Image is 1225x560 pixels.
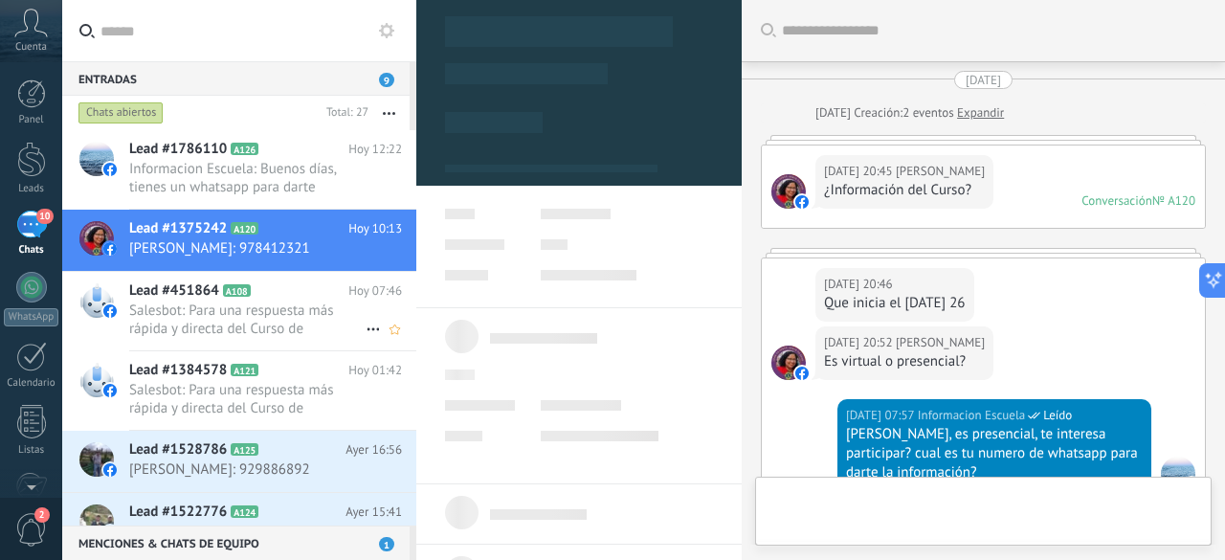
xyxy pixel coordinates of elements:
[4,183,59,195] div: Leads
[4,444,59,457] div: Listas
[795,367,809,380] img: facebook-sm.svg
[824,352,985,371] div: Es virtual o presencial?
[62,526,410,560] div: Menciones & Chats de equipo
[348,361,402,380] span: Hoy 01:42
[129,361,227,380] span: Lead #1384578
[129,219,227,238] span: Lead #1375242
[345,503,402,522] span: Ayer 15:41
[62,210,416,271] a: Lead #1375242 A120 Hoy 10:13 [PERSON_NAME]: 978412321
[103,242,117,256] img: facebook-sm.svg
[231,143,258,155] span: A126
[15,41,47,54] span: Cuenta
[824,275,896,294] div: [DATE] 20:46
[62,351,416,430] a: Lead #1384578 A121 Hoy 01:42 Salesbot: Para una respuesta más rápida y directa del Curso de Bioma...
[846,425,1143,482] div: [PERSON_NAME], es presencial, te interesa participar? cual es tu numero de whatsapp para darte la...
[1152,192,1195,209] div: № A120
[231,505,258,518] span: A124
[62,493,416,554] a: Lead #1522776 A124 Ayer 15:41 [PERSON_NAME]: 992225252
[129,460,366,479] span: [PERSON_NAME]: 929886892
[129,302,366,338] span: Salesbot: Para una respuesta más rápida y directa del Curso de Biomagnetismo u otros temas, escrí...
[345,440,402,459] span: Ayer 16:56
[4,308,58,326] div: WhatsApp
[1161,457,1195,491] span: Informacion Escuela
[103,304,117,318] img: facebook-sm.svg
[231,364,258,376] span: A121
[62,431,416,492] a: Lead #1528786 A125 Ayer 16:56 [PERSON_NAME]: 929886892
[1081,192,1152,209] div: Conversación
[824,181,985,200] div: ¿Información del Curso?
[846,406,918,425] div: [DATE] 07:57
[103,384,117,397] img: facebook-sm.svg
[824,333,896,352] div: [DATE] 20:52
[129,381,366,417] span: Salesbot: Para una respuesta más rápida y directa del Curso de Biomagnetismo u otros temas, escrí...
[771,174,806,209] span: Marcia Zuñe
[379,73,394,87] span: 9
[129,239,366,258] span: [PERSON_NAME]: 978412321
[902,103,953,123] span: 2 eventos
[348,140,402,159] span: Hoy 12:22
[36,209,53,224] span: 10
[957,103,1004,123] a: Expandir
[771,346,806,380] span: Marcia Zuñe
[223,284,251,297] span: A108
[379,537,394,551] span: 1
[896,333,985,352] span: Marcia Zuñe
[231,443,258,456] span: A125
[795,195,809,209] img: facebook-sm.svg
[4,114,59,126] div: Panel
[896,162,985,181] span: Marcia Zuñe
[918,406,1025,425] span: Informacion Escuela (Oficina de Venta)
[348,219,402,238] span: Hoy 10:13
[319,103,368,123] div: Total: 27
[34,507,50,523] span: 2
[62,130,416,209] a: Lead #1786110 A126 Hoy 12:22 Informacion Escuela: Buenos días, tienes un whatsapp para darte info...
[824,162,896,181] div: [DATE] 20:45
[129,523,366,541] span: [PERSON_NAME]: 992225252
[966,71,1001,89] div: [DATE]
[129,160,366,196] span: Informacion Escuela: Buenos días, tienes un whatsapp para darte informes por favor?
[4,244,59,257] div: Chats
[62,272,416,350] a: Lead #451864 A108 Hoy 07:46 Salesbot: Para una respuesta más rápida y directa del Curso de Biomag...
[129,440,227,459] span: Lead #1528786
[78,101,164,124] div: Chats abiertos
[129,281,219,301] span: Lead #451864
[824,294,966,313] div: Que inicia el [DATE] 26
[231,222,258,235] span: A120
[1043,406,1072,425] span: Leído
[348,281,402,301] span: Hoy 07:46
[815,103,1004,123] div: Creación:
[4,377,59,390] div: Calendario
[62,61,410,96] div: Entradas
[129,140,227,159] span: Lead #1786110
[103,163,117,176] img: facebook-sm.svg
[103,463,117,477] img: facebook-sm.svg
[129,503,227,522] span: Lead #1522776
[815,103,854,123] div: [DATE]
